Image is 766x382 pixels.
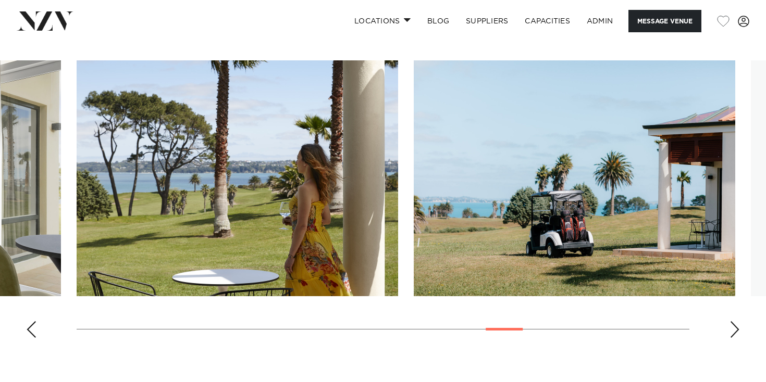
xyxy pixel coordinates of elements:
img: nzv-logo.png [17,11,73,30]
a: Capacities [516,10,578,32]
button: Message Venue [628,10,701,32]
a: BLOG [419,10,458,32]
a: Locations [346,10,419,32]
a: SUPPLIERS [458,10,516,32]
swiper-slide: 21 / 30 [77,60,398,296]
a: ADMIN [578,10,621,32]
swiper-slide: 22 / 30 [414,60,735,296]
